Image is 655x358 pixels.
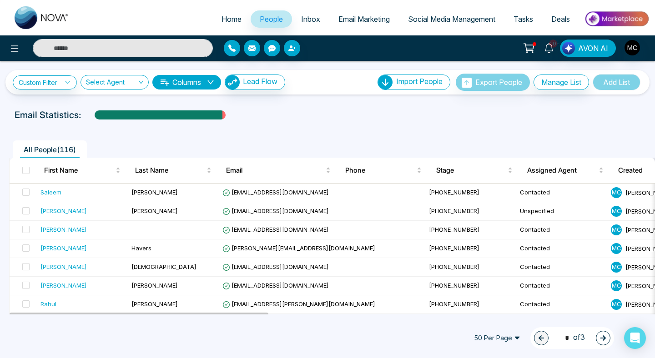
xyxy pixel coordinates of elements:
[436,165,506,176] span: Stage
[222,226,329,233] span: [EMAIL_ADDRESS][DOMAIN_NAME]
[222,282,329,289] span: [EMAIL_ADDRESS][DOMAIN_NAME]
[20,145,80,154] span: All People ( 116 )
[516,258,607,277] td: Contacted
[222,207,329,214] span: [EMAIL_ADDRESS][DOMAIN_NAME]
[429,158,520,183] th: Stage
[429,263,479,270] span: [PHONE_NUMBER]
[534,75,589,90] button: Manage List
[399,10,504,28] a: Social Media Management
[131,300,178,308] span: [PERSON_NAME]
[516,221,607,239] td: Contacted
[40,244,87,253] div: [PERSON_NAME]
[260,15,283,24] span: People
[468,331,527,345] span: 50 Per Page
[292,10,329,28] a: Inbox
[559,332,585,344] span: of 3
[516,239,607,258] td: Contacted
[396,77,443,86] span: Import People
[243,77,277,86] span: Lead Flow
[222,244,375,252] span: [PERSON_NAME][EMAIL_ADDRESS][DOMAIN_NAME]
[128,158,219,183] th: Last Name
[551,15,570,24] span: Deals
[542,10,579,28] a: Deals
[131,282,178,289] span: [PERSON_NAME]
[578,43,608,54] span: AVON AI
[212,10,251,28] a: Home
[251,10,292,28] a: People
[516,295,607,314] td: Contacted
[560,40,616,57] button: AVON AI
[516,202,607,221] td: Unspecified
[152,75,221,89] button: Columnsdown
[514,15,533,24] span: Tasks
[625,40,640,55] img: User Avatar
[225,75,285,90] button: Lead Flow
[329,10,399,28] a: Email Marketing
[504,10,542,28] a: Tasks
[13,75,77,89] a: Custom Filter
[131,263,196,270] span: [DEMOGRAPHIC_DATA]
[207,79,214,86] span: down
[222,263,329,270] span: [EMAIL_ADDRESS][DOMAIN_NAME]
[226,165,324,176] span: Email
[611,262,622,273] span: M C
[584,9,650,29] img: Market-place.gif
[221,75,285,90] a: Lead FlowLead Flow
[37,158,128,183] th: First Name
[44,165,114,176] span: First Name
[516,184,607,202] td: Contacted
[429,207,479,214] span: [PHONE_NUMBER]
[562,42,575,55] img: Lead Flow
[15,6,69,29] img: Nova CRM Logo
[219,158,338,183] th: Email
[520,158,611,183] th: Assigned Agent
[131,189,178,196] span: [PERSON_NAME]
[225,75,240,89] img: Lead Flow
[516,277,607,295] td: Contacted
[456,74,530,91] button: Export People
[40,188,61,197] div: Saleem
[338,15,390,24] span: Email Marketing
[527,165,597,176] span: Assigned Agent
[611,187,622,198] span: M C
[40,206,87,215] div: [PERSON_NAME]
[15,108,81,122] p: Email Statistics:
[429,226,479,233] span: [PHONE_NUMBER]
[624,327,646,349] div: Open Intercom Messenger
[345,165,415,176] span: Phone
[429,244,479,252] span: [PHONE_NUMBER]
[611,206,622,217] span: M C
[222,15,242,24] span: Home
[338,158,429,183] th: Phone
[611,280,622,291] span: M C
[429,189,479,196] span: [PHONE_NUMBER]
[40,299,56,308] div: Rahul
[40,262,87,271] div: [PERSON_NAME]
[611,243,622,254] span: M C
[222,300,375,308] span: [EMAIL_ADDRESS][PERSON_NAME][DOMAIN_NAME]
[408,15,495,24] span: Social Media Management
[222,189,329,196] span: [EMAIL_ADDRESS][DOMAIN_NAME]
[429,282,479,289] span: [PHONE_NUMBER]
[538,40,560,55] a: 10+
[131,244,151,252] span: Havers
[549,40,557,48] span: 10+
[611,224,622,235] span: M C
[611,299,622,310] span: M C
[301,15,320,24] span: Inbox
[475,78,522,87] span: Export People
[40,281,87,290] div: [PERSON_NAME]
[429,300,479,308] span: [PHONE_NUMBER]
[135,165,205,176] span: Last Name
[40,225,87,234] div: [PERSON_NAME]
[131,207,178,214] span: [PERSON_NAME]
